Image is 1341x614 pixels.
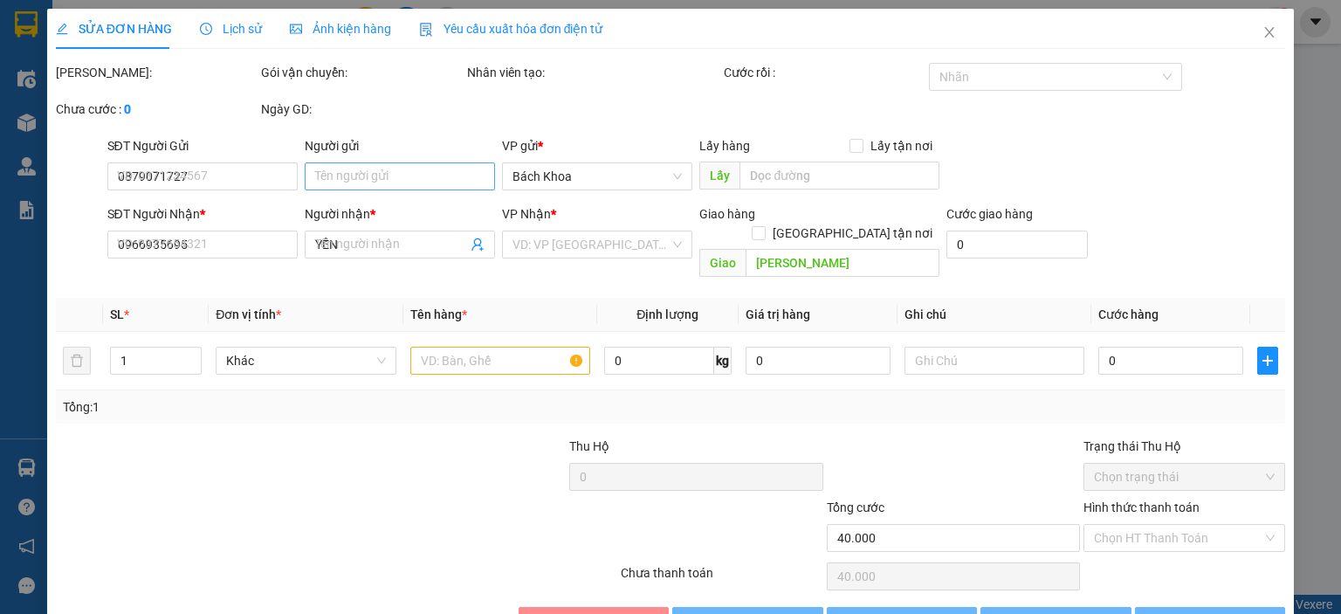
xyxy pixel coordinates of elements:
span: [GEOGRAPHIC_DATA] tận nơi [766,224,939,243]
div: Nhân viên tạo: [467,63,720,82]
span: Thu Hộ [569,439,609,453]
span: Giao [699,249,746,277]
span: Cước hàng [1098,307,1159,321]
input: Dọc đường [739,162,939,190]
span: Giá trị hàng [746,307,810,321]
span: plus [1258,354,1277,368]
span: Đơn vị tính [216,307,281,321]
span: clock-circle [200,23,212,35]
span: Bách Khoa [512,163,682,190]
div: SĐT Người Gửi [107,136,298,155]
button: delete [63,347,91,375]
span: VP Nhận [502,207,551,221]
div: VP gửi [502,136,692,155]
label: Hình thức thanh toán [1083,500,1200,514]
img: icon [419,23,433,37]
span: Chọn trạng thái [1094,464,1275,490]
div: Chưa cước : [56,100,258,119]
div: SĐT Người Nhận [107,204,298,224]
b: 0 [124,102,131,116]
span: close [1262,25,1276,39]
label: Cước giao hàng [946,207,1033,221]
input: Cước giao hàng [946,231,1088,259]
button: Close [1245,9,1294,58]
div: [PERSON_NAME]: [56,63,258,82]
div: Người gửi [305,136,495,155]
span: user-add [471,238,485,252]
span: edit [56,23,68,35]
span: kg [714,347,732,375]
span: Giao hàng [699,207,755,221]
span: Lấy tận nơi [863,136,939,155]
th: Ghi chú [897,298,1091,332]
input: VD: Bàn, Ghế [410,347,590,375]
span: Tên hàng [410,307,467,321]
div: Ngày GD: [261,100,463,119]
span: SL [110,307,124,321]
span: picture [290,23,302,35]
span: Yêu cầu xuất hóa đơn điện tử [419,22,603,36]
div: Trạng thái Thu Hộ [1083,437,1285,456]
div: Gói vận chuyển: [261,63,463,82]
span: SỬA ĐƠN HÀNG [56,22,172,36]
div: Tổng: 1 [63,397,519,417]
span: Lịch sử [200,22,262,36]
span: Tổng cước [827,500,884,514]
input: Ghi Chú [904,347,1084,375]
div: Cước rồi : [724,63,925,82]
span: Ảnh kiện hàng [290,22,391,36]
span: Khác [226,348,385,374]
span: Lấy [699,162,739,190]
input: Dọc đường [746,249,939,277]
span: Lấy hàng [699,139,750,153]
span: Định lượng [636,307,698,321]
div: Chưa thanh toán [619,563,824,594]
button: plus [1257,347,1278,375]
div: Người nhận [305,204,495,224]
